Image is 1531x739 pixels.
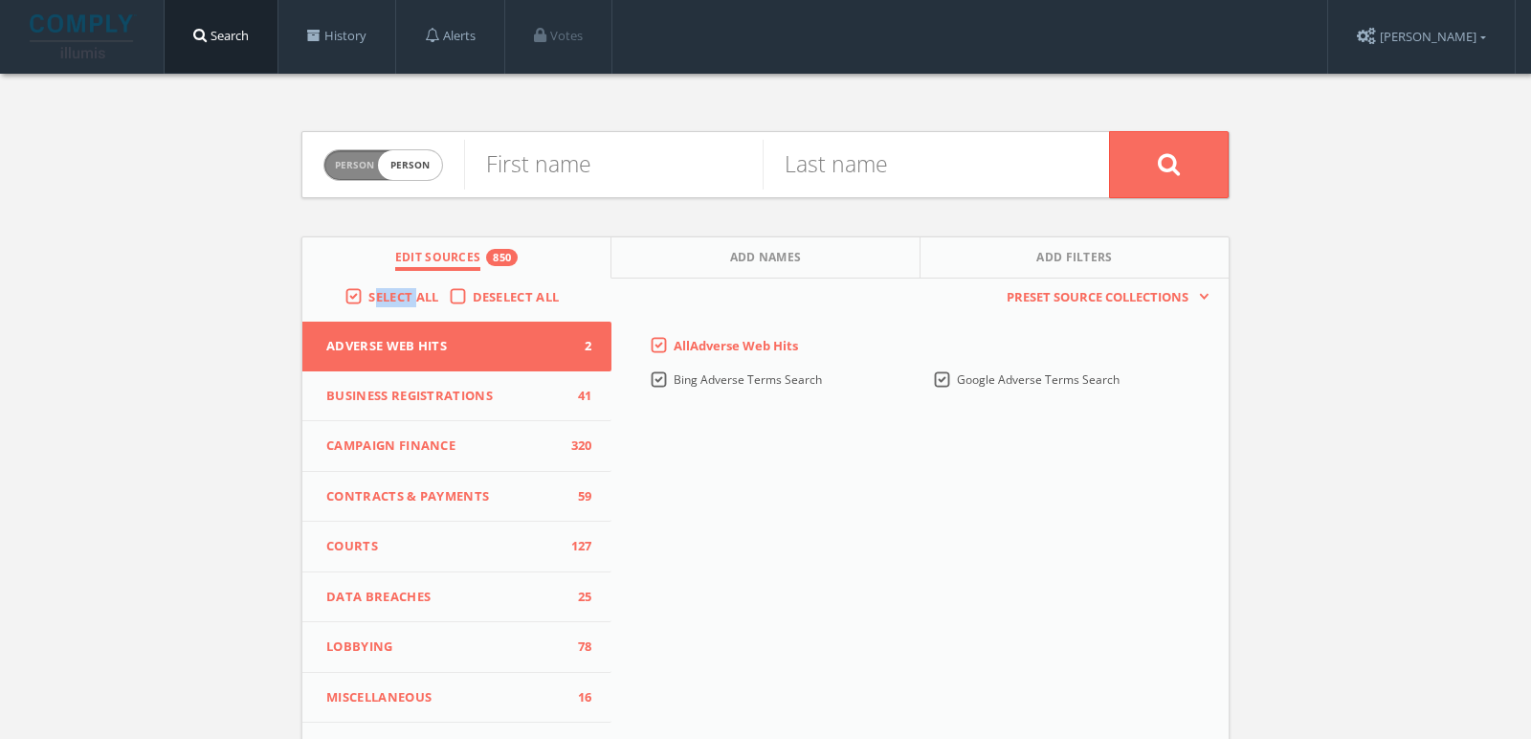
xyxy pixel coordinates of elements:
button: Courts127 [302,522,611,572]
div: 850 [486,249,518,266]
span: Courts [326,537,564,556]
button: Edit Sources850 [302,237,611,279]
button: Add Filters [921,237,1229,279]
span: 78 [564,638,592,657]
span: All Adverse Web Hits [674,337,798,354]
button: Business Registrations41 [302,371,611,422]
span: Edit Sources [395,249,481,271]
span: Deselect All [473,288,560,305]
span: Data Breaches [326,588,564,607]
button: Miscellaneous16 [302,673,611,724]
span: 41 [564,387,592,406]
span: Google Adverse Terms Search [957,371,1120,388]
span: 127 [564,537,592,556]
button: Campaign Finance320 [302,421,611,472]
span: Contracts & Payments [326,487,564,506]
button: Contracts & Payments59 [302,472,611,523]
img: illumis [30,14,137,58]
span: 25 [564,588,592,607]
button: Lobbying78 [302,622,611,673]
span: 59 [564,487,592,506]
span: Miscellaneous [326,688,564,707]
span: 16 [564,688,592,707]
button: Adverse Web Hits2 [302,322,611,371]
span: Person [335,158,374,172]
span: Business Registrations [326,387,564,406]
span: Lobbying [326,638,564,657]
span: 2 [564,337,592,356]
span: Bing Adverse Terms Search [674,371,822,388]
button: Data Breaches25 [302,572,611,623]
span: Preset Source Collections [997,288,1198,307]
span: person [378,150,442,180]
span: Add Filters [1036,249,1113,271]
span: Campaign Finance [326,437,564,456]
button: Preset Source Collections [997,288,1209,307]
span: Adverse Web Hits [326,337,564,356]
span: Select All [368,288,438,305]
span: Add Names [730,249,802,271]
span: 320 [564,437,592,456]
button: Add Names [611,237,921,279]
